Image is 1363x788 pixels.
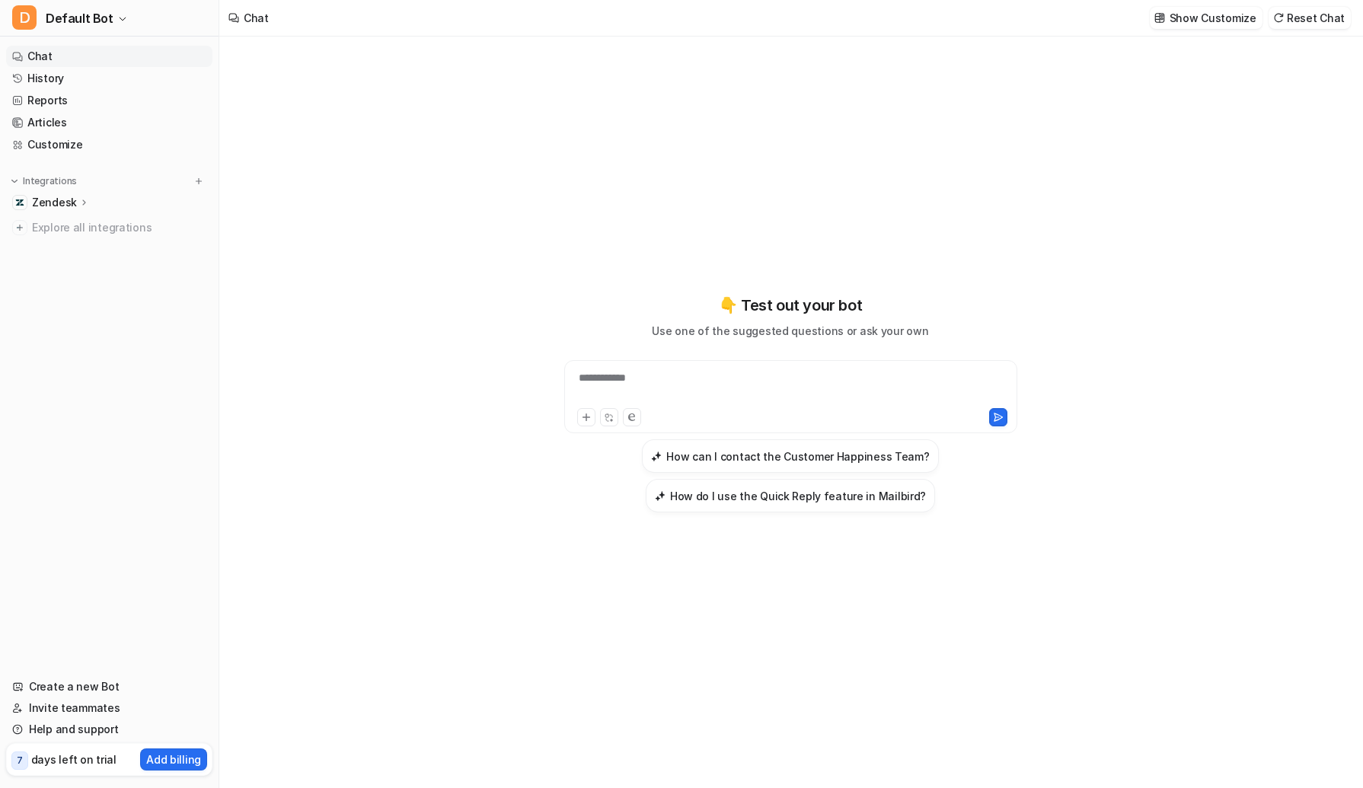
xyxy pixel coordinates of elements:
img: How do I use the Quick Reply feature in Mailbird? [655,490,666,502]
h3: How can I contact the Customer Happiness Team? [666,448,929,464]
p: Add billing [146,751,201,767]
span: D [12,5,37,30]
p: 7 [17,754,23,767]
p: Show Customize [1170,10,1256,26]
img: expand menu [9,176,20,187]
p: 👇 Test out your bot [719,294,862,317]
button: Add billing [140,748,207,770]
img: Zendesk [15,198,24,207]
a: Explore all integrations [6,217,212,238]
button: Reset Chat [1269,7,1351,29]
a: Invite teammates [6,697,212,719]
img: menu_add.svg [193,176,204,187]
p: Integrations [23,175,77,187]
p: Use one of the suggested questions or ask your own [652,323,928,339]
div: Chat [244,10,269,26]
img: customize [1154,12,1165,24]
img: explore all integrations [12,220,27,235]
img: reset [1273,12,1284,24]
button: How do I use the Quick Reply feature in Mailbird?How do I use the Quick Reply feature in Mailbird? [646,479,935,512]
a: Create a new Bot [6,676,212,697]
span: Explore all integrations [32,215,206,240]
a: Chat [6,46,212,67]
h3: How do I use the Quick Reply feature in Mailbird? [670,488,926,504]
a: Help and support [6,719,212,740]
a: Reports [6,90,212,111]
a: History [6,68,212,89]
img: How can I contact the Customer Happiness Team? [651,451,662,462]
span: Default Bot [46,8,113,29]
p: Zendesk [32,195,77,210]
a: Customize [6,134,212,155]
p: days left on trial [31,751,117,767]
button: Show Customize [1150,7,1262,29]
a: Articles [6,112,212,133]
button: How can I contact the Customer Happiness Team?How can I contact the Customer Happiness Team? [642,439,938,473]
button: Integrations [6,174,81,189]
